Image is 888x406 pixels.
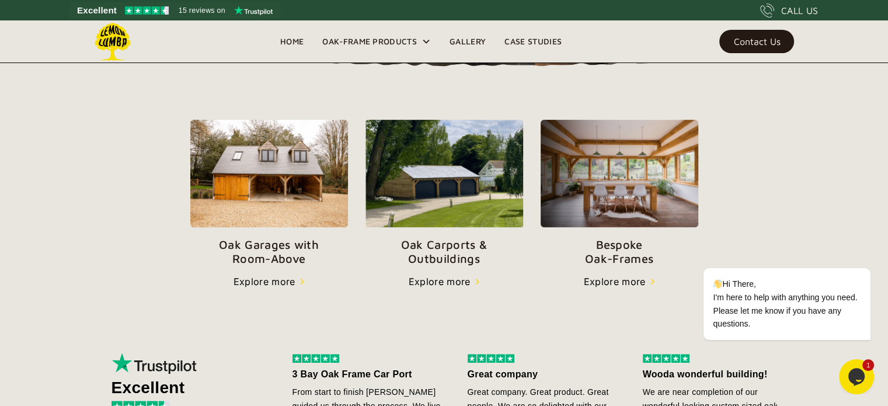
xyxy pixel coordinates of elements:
div: 3 Bay Oak Frame Car Port [292,367,444,381]
a: CALL US [760,4,818,18]
img: Trustpilot 4.5 stars [125,6,169,15]
a: Home [271,33,313,50]
a: Explore more [409,275,480,289]
iframe: chat widget [839,359,876,394]
iframe: chat widget [666,163,876,353]
img: Trustpilot [112,353,199,374]
p: Bespoke Oak-Frames [541,238,698,266]
a: Explore more [584,275,655,289]
div: Great company [468,367,619,381]
img: 5 stars [468,354,514,363]
div: Wooda wonderful building! [643,367,795,381]
a: Explore more [234,275,305,289]
div: Explore more [584,275,646,289]
a: Gallery [440,33,495,50]
div: Oak-Frame Products [322,34,417,48]
p: Oak Garages with Room-Above [190,238,348,266]
div: Explore more [409,275,471,289]
div: Oak-Frame Products [313,20,440,63]
span: Excellent [77,4,117,18]
span: 15 reviews on [179,4,225,18]
img: 5 stars [292,354,339,363]
a: Oak Garages withRoom-Above [190,120,348,266]
a: BespokeOak-Frames [541,120,698,266]
div: CALL US [781,4,818,18]
a: Case Studies [495,33,571,50]
a: Oak Carports &Outbuildings [365,120,523,266]
a: See Lemon Lumba reviews on Trustpilot [70,2,281,19]
img: Trustpilot logo [234,6,273,15]
p: Oak Carports & Outbuildings [365,238,523,266]
div: Excellent [112,381,257,395]
div: Contact Us [733,37,780,46]
img: 5 stars [643,354,689,363]
div: Explore more [234,275,295,289]
a: Contact Us [719,30,794,53]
